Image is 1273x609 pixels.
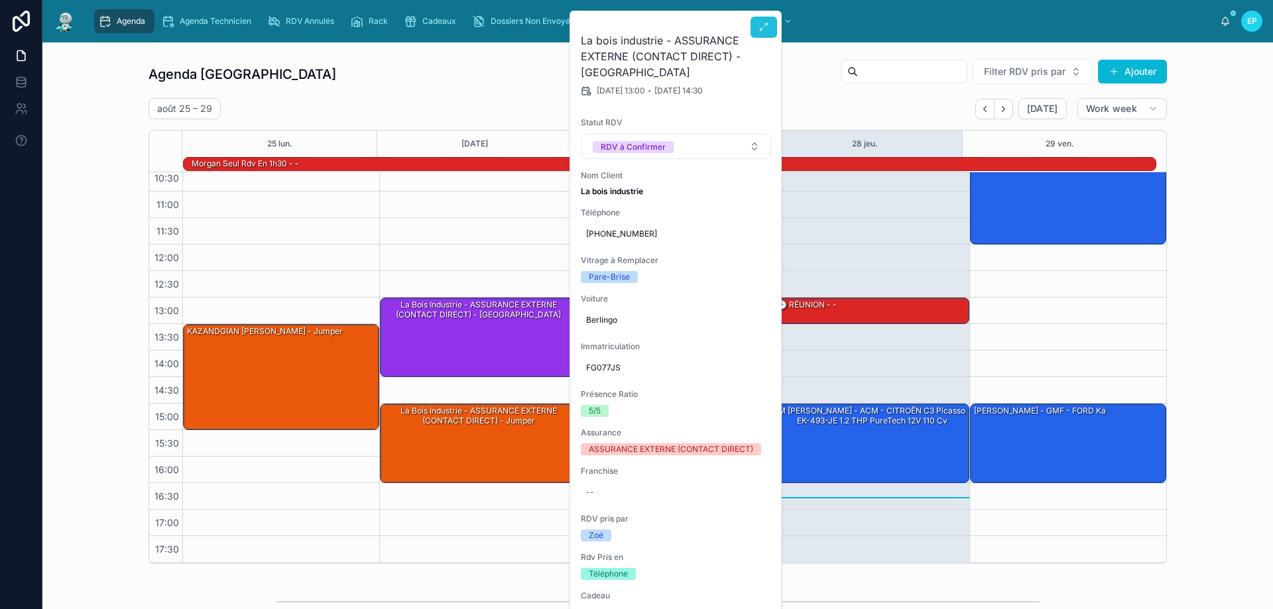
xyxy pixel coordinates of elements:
div: 🕒 RÉUNION - - [776,299,838,311]
div: 5/5 [589,405,601,417]
a: NE PAS TOUCHER [681,9,799,33]
span: 15:30 [152,437,182,449]
h1: Agenda [GEOGRAPHIC_DATA] [149,65,336,83]
div: [PERSON_NAME] - GMF - FORD Ka [971,404,1166,482]
a: Agenda Technicien [157,9,261,33]
span: 15:00 [152,411,182,422]
span: 14:00 [151,358,182,369]
div: Morgan seul rdv en 1h30 - - [190,157,300,170]
span: Work week [1086,103,1137,115]
span: 16:00 [151,464,182,475]
div: M [PERSON_NAME] - ACM - CITROËN C3 Picasso EK-493-JE 1.2 THP PureTech 12V 110 cv [774,404,969,482]
span: Berlingo [586,315,766,325]
button: 29 ven. [1046,131,1074,157]
h2: août 25 – 29 [157,102,212,115]
span: Agenda [117,16,145,27]
div: M [PERSON_NAME] - ACM - CITROËN C3 Picasso EK-493-JE 1.2 THP PureTech 12V 110 cv [776,405,968,427]
div: Zoé [589,529,603,541]
span: FG077JS [586,362,766,373]
span: Franchise [581,466,772,476]
button: [DATE] [461,131,488,157]
span: [PHONE_NUMBER] [586,229,766,239]
span: 16:30 [151,490,182,502]
div: Téléphone [589,568,628,580]
span: Nom Client [581,170,772,181]
span: Immatriculation [581,341,772,352]
button: Select Button [973,59,1093,84]
div: ASSURANCE EXTERNE (CONTACT DIRECT) [589,443,753,455]
img: App logo [53,11,77,32]
span: Assurance [581,427,772,438]
div: La bois industrie - ASSURANCE EXTERNE (CONTACT DIRECT) - jumper [383,405,575,427]
div: 🕒 RÉUNION - - [774,298,969,323]
button: Ajouter [1098,60,1167,83]
span: Cadeau [581,590,772,601]
div: -- [586,487,594,498]
span: 13:30 [151,331,182,343]
span: [DATE] 14:30 [654,85,703,96]
button: 25 lun. [267,131,292,157]
span: Filter RDV pris par [984,65,1065,78]
strong: La bois industrie [581,186,643,196]
span: Agenda Technicien [180,16,251,27]
div: [PERSON_NAME] - ACM - Maserati [971,139,1166,244]
div: Pare-Brise [589,271,630,283]
div: [PERSON_NAME] - GMF - FORD Ka [973,405,1107,417]
a: RDV Annulés [263,9,343,33]
span: 12:00 [151,252,182,263]
span: Rdv Pris en [581,552,772,563]
a: Rack [346,9,397,33]
div: La bois industrie - ASSURANCE EXTERNE (CONTACT DIRECT) - [GEOGRAPHIC_DATA] [383,299,575,321]
button: Work week [1077,98,1167,119]
span: Dossiers Non Envoyés [491,16,574,27]
span: Rack [369,16,388,27]
span: Voiture [581,294,772,304]
div: Morgan seul rdv en 1h30 - - [190,158,300,170]
h2: La bois industrie - ASSURANCE EXTERNE (CONTACT DIRECT) - [GEOGRAPHIC_DATA] [581,32,772,80]
button: Select Button [581,134,771,159]
span: - [648,85,652,96]
span: RDV Annulés [286,16,334,27]
span: 13:00 [151,305,182,316]
div: RDV à Confirmer [601,141,666,153]
span: Présence Ratio [581,389,772,400]
button: Next [995,99,1013,119]
span: 14:30 [151,384,182,396]
span: Vitrage à Remplacer [581,255,772,266]
a: Cadeaux [400,9,465,33]
span: EP [1247,16,1257,27]
span: RDV pris par [581,514,772,524]
a: Agenda [94,9,154,33]
button: Back [975,99,995,119]
span: [DATE] [1027,103,1058,115]
div: La bois industrie - ASSURANCE EXTERNE (CONTACT DIRECT) - [GEOGRAPHIC_DATA] [381,298,576,376]
a: Assurances [586,9,662,33]
span: Cadeaux [422,16,456,27]
button: [DATE] [1018,98,1067,119]
span: Téléphone [581,207,772,218]
span: Statut RDV [581,117,772,128]
div: scrollable content [88,7,1220,36]
span: 17:30 [152,543,182,555]
span: 12:30 [151,278,182,290]
div: KAZANDGIAN [PERSON_NAME] - jumper [184,325,379,429]
a: Dossiers Non Envoyés [468,9,583,33]
div: KAZANDGIAN [PERSON_NAME] - jumper [186,325,344,337]
span: 10:30 [151,172,182,184]
span: [DATE] 13:00 [597,85,645,96]
button: 28 jeu. [852,131,878,157]
span: 11:00 [153,199,182,210]
span: 17:00 [152,517,182,528]
div: La bois industrie - ASSURANCE EXTERNE (CONTACT DIRECT) - jumper [381,404,576,482]
span: 11:30 [153,225,182,237]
